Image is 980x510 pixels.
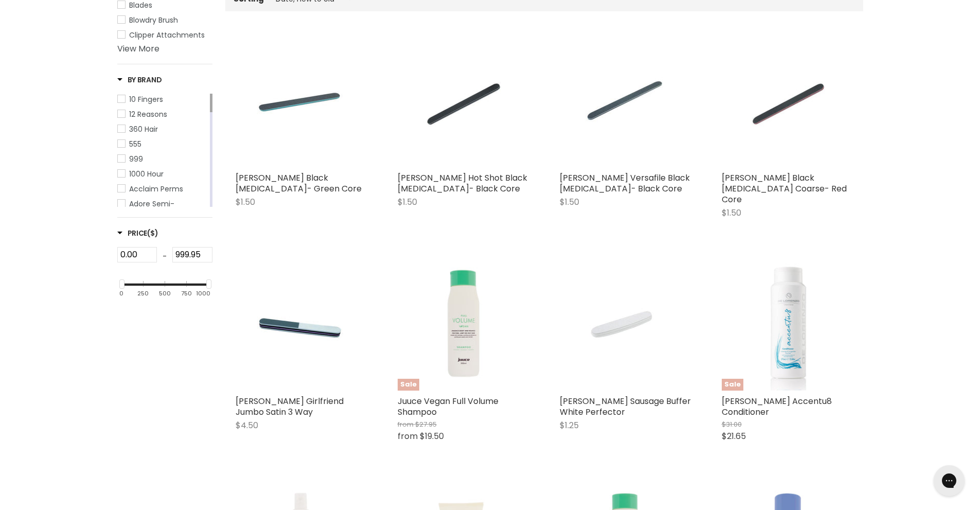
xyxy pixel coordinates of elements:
a: Hawley Hot Shot Black Grinder- Black Core [398,36,529,167]
a: De Lorenzo Accentu8 ConditionerSale [722,259,853,391]
img: Hawley Black Grinder Coarse- Red Core [743,36,831,167]
a: Hawley Black Grinder Coarse- Red Core [722,36,853,167]
a: 10 Fingers [117,94,208,105]
iframe: Gorgias live chat messenger [929,462,970,500]
h3: Price($) [117,228,158,238]
a: [PERSON_NAME] Versafile Black [MEDICAL_DATA]- Black Core [560,172,690,195]
span: Sale [722,379,743,391]
div: 500 [159,290,171,297]
a: 12 Reasons [117,109,208,120]
img: De Lorenzo Accentu8 Conditioner [725,259,849,391]
span: Blowdry Brush [129,15,178,25]
a: [PERSON_NAME] Accentu8 Conditioner [722,395,832,418]
div: 250 [137,290,149,297]
span: $1.25 [560,419,579,431]
a: Clipper Attachments [117,29,212,41]
span: ($) [147,228,158,238]
span: Price [117,228,158,238]
img: Juuce Vegan Full Volume Shampoo [433,259,493,391]
a: [PERSON_NAME] Black [MEDICAL_DATA]- Green Core [236,172,362,195]
h3: By Brand [117,75,162,85]
a: Juuce Vegan Full Volume Shampoo [398,395,498,418]
img: Hawley Girlfriend Jumbo Satin 3 Way [257,259,345,391]
a: 1000 Hour [117,168,208,180]
span: 999 [129,154,143,164]
div: 1000 [196,290,210,297]
a: [PERSON_NAME] Hot Shot Black [MEDICAL_DATA]- Black Core [398,172,527,195]
span: $21.65 [722,430,746,442]
a: Hawley Sausage Buffer White Perfector [560,259,691,391]
a: Adore Semi-Permanent Hair Color [117,198,208,221]
span: 12 Reasons [129,109,167,119]
a: Juuce Vegan Full Volume ShampooSale [398,259,529,391]
span: Clipper Attachments [129,30,205,40]
span: 1000 Hour [129,169,164,179]
span: from [398,430,418,442]
img: Hawley Sausage Buffer White Perfector [581,259,669,391]
input: Max Price [172,247,212,262]
span: 555 [129,139,141,149]
span: $31.00 [722,419,742,429]
span: $1.50 [560,196,579,208]
span: Sale [398,379,419,391]
input: Min Price [117,247,157,262]
span: $1.50 [722,207,741,219]
a: [PERSON_NAME] Sausage Buffer White Perfector [560,395,691,418]
img: Hawley Hot Shot Black Grinder- Black Core [419,36,507,167]
span: $27.95 [415,419,437,429]
a: Hawley Black Grinder- Green Core [236,36,367,167]
a: 555 [117,138,208,150]
span: $4.50 [236,419,258,431]
div: - [157,247,172,266]
a: Hawley Girlfriend Jumbo Satin 3 Way [236,259,367,391]
a: Hawley Versafile Black Grinder- Black Core [560,36,691,167]
a: [PERSON_NAME] Black [MEDICAL_DATA] Coarse- Red Core [722,172,847,205]
a: View More [117,43,159,55]
span: $19.50 [420,430,444,442]
div: 0 [119,290,123,297]
a: [PERSON_NAME] Girlfriend Jumbo Satin 3 Way [236,395,344,418]
span: $1.50 [236,196,255,208]
span: Adore Semi-Permanent Hair Color [129,199,206,220]
a: 999 [117,153,208,165]
span: 10 Fingers [129,94,163,104]
img: Hawley Black Grinder- Green Core [257,36,345,167]
a: Blowdry Brush [117,14,212,26]
img: Hawley Versafile Black Grinder- Black Core [581,36,669,167]
span: from [398,419,414,429]
div: 750 [181,290,192,297]
span: $1.50 [398,196,417,208]
span: Acclaim Perms [129,184,183,194]
a: 360 Hair [117,124,208,135]
span: 360 Hair [129,124,158,134]
a: Acclaim Perms [117,183,208,195]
